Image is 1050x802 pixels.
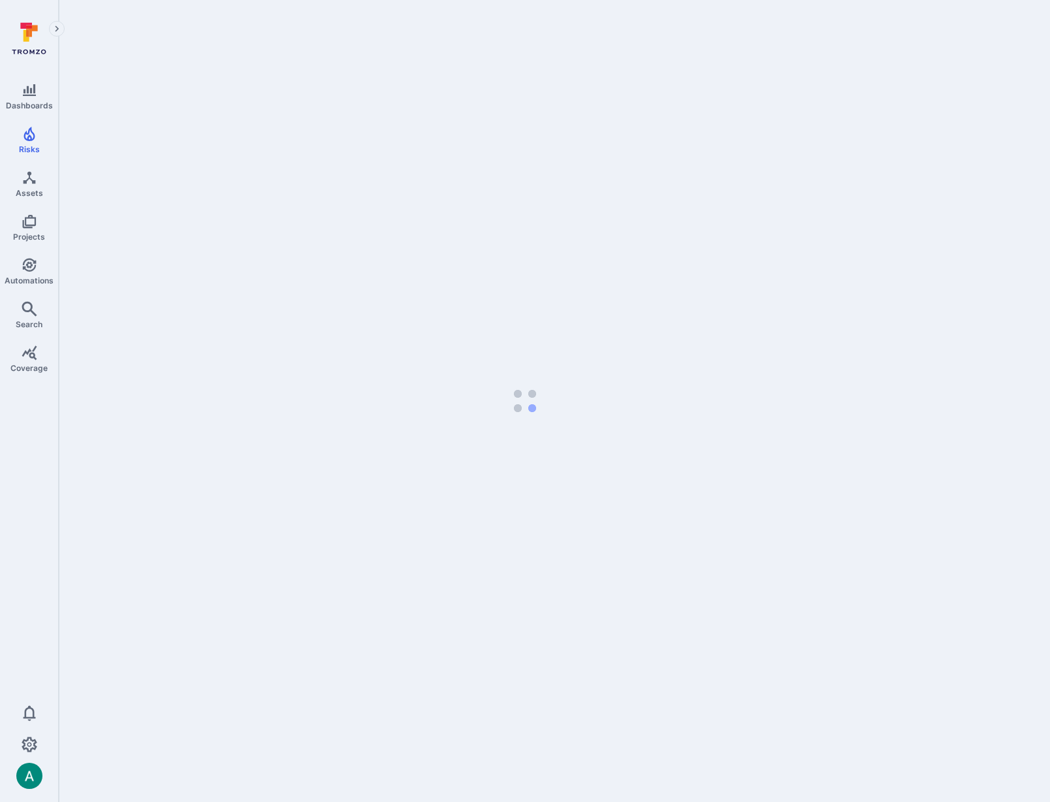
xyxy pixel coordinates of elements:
div: Arjan Dehar [16,763,42,789]
span: Risks [19,144,40,154]
span: Coverage [10,363,48,373]
span: Assets [16,188,43,198]
span: Projects [13,232,45,242]
span: Automations [5,276,54,285]
img: ACg8ocLSa5mPYBaXNx3eFu_EmspyJX0laNWN7cXOFirfQ7srZveEpg=s96-c [16,763,42,789]
span: Search [16,319,42,329]
i: Expand navigation menu [52,24,61,35]
button: Expand navigation menu [49,21,65,37]
span: Dashboards [6,101,53,110]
